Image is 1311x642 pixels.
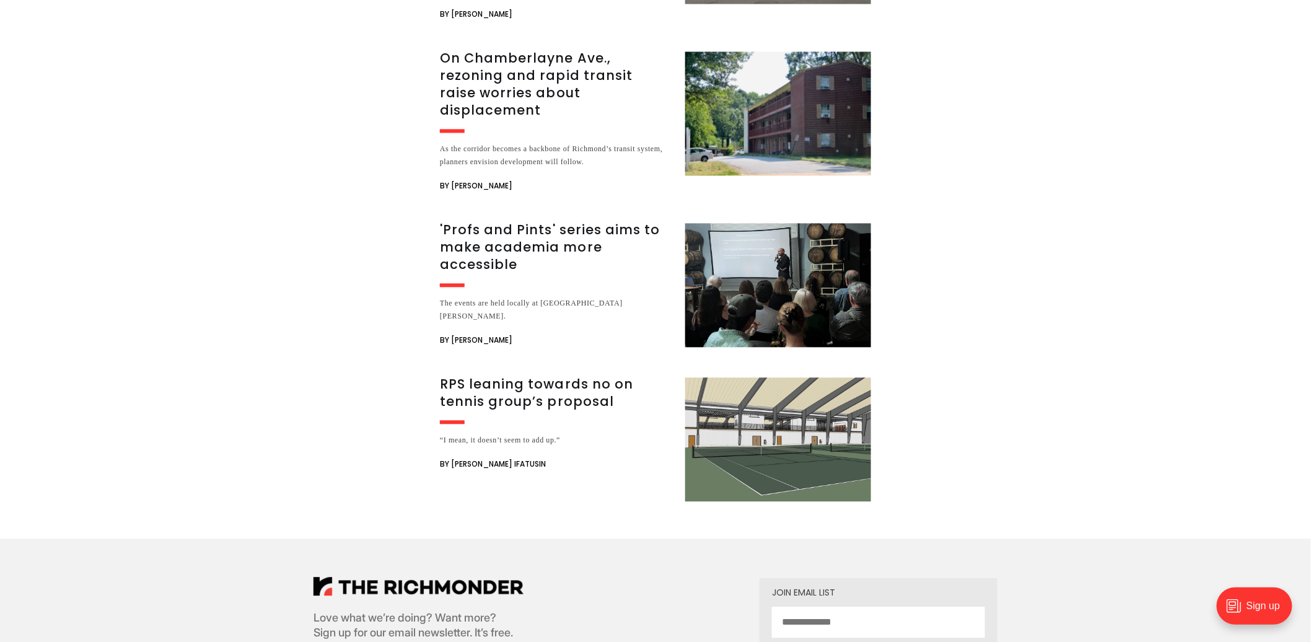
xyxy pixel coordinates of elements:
img: The Richmonder Logo [313,577,524,596]
div: “I mean, it doesn’t seem to add up.” [440,434,670,447]
img: 'Profs and Pints' series aims to make academia more accessible [685,223,871,347]
div: As the corridor becomes a backbone of Richmond’s transit system, planners envision development wi... [440,143,670,169]
h3: RPS leaning towards no on tennis group’s proposal [440,376,670,410]
div: Join email list [772,588,985,597]
span: By [PERSON_NAME] [440,178,512,193]
img: On Chamberlayne Ave., rezoning and rapid transit raise worries about displacement [685,51,871,175]
h3: On Chamberlayne Ave., rezoning and rapid transit raise worries about displacement [440,50,670,119]
a: 'Profs and Pints' series aims to make academia more accessible The events are held locally at [GE... [440,223,871,348]
p: Love what we’re doing? Want more? Sign up for our email newsletter. It’s free. [313,610,524,640]
span: By [PERSON_NAME] [440,333,512,348]
iframe: portal-trigger [1206,581,1311,642]
a: On Chamberlayne Ave., rezoning and rapid transit raise worries about displacement As the corridor... [440,51,871,193]
img: RPS leaning towards no on tennis group’s proposal [685,377,871,501]
span: By [PERSON_NAME] Ifatusin [440,457,546,472]
a: RPS leaning towards no on tennis group’s proposal “I mean, it doesn’t seem to add up.” By [PERSON... [440,377,871,501]
span: By [PERSON_NAME] [440,7,512,22]
div: The events are held locally at [GEOGRAPHIC_DATA][PERSON_NAME]. [440,297,670,323]
h3: 'Profs and Pints' series aims to make academia more accessible [440,221,670,273]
